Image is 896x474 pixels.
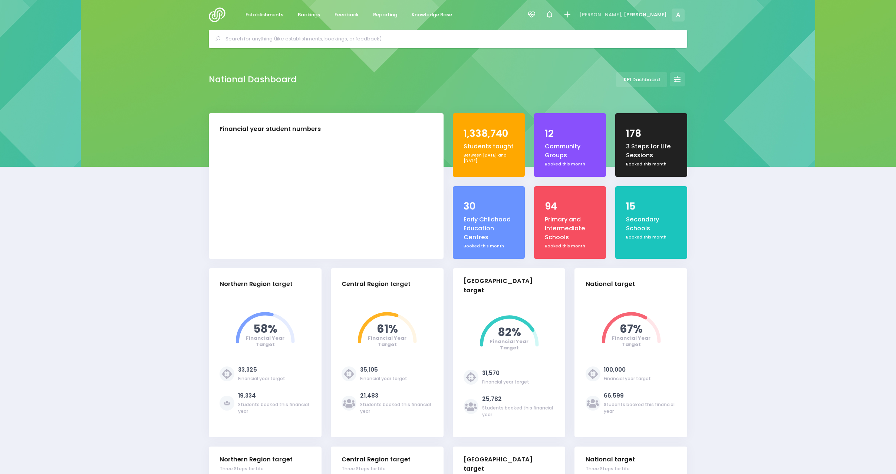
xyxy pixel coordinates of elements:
[626,142,676,160] div: 3 Steps for Life Sessions
[624,11,667,19] span: [PERSON_NAME]
[626,199,676,214] div: 15
[238,366,257,373] a: 33,325
[342,280,411,289] div: Central Region target
[238,401,311,415] div: Students booked this financial year
[335,11,359,19] span: Feedback
[545,126,595,141] div: 12
[464,277,549,295] div: [GEOGRAPHIC_DATA] target
[220,455,293,464] div: Northern Region target
[545,215,595,242] div: Primary and Intermediate Schools
[616,72,667,87] a: KPI Dashboard
[586,465,635,472] div: Three Steps for Life
[367,8,403,22] a: Reporting
[360,375,407,382] div: Financial year target
[225,33,677,45] input: Search for anything (like establishments, bookings, or feedback)
[464,199,514,214] div: 30
[545,243,595,249] div: Booked this month
[586,455,635,464] div: National target
[626,126,676,141] div: 178
[464,243,514,249] div: Booked this month
[672,9,685,22] span: A
[604,375,651,382] div: Financial year target
[342,465,411,472] div: Three Steps for Life
[291,8,326,22] a: Bookings
[220,465,293,472] div: Three Steps for Life
[464,455,549,474] div: [GEOGRAPHIC_DATA] target
[360,366,378,373] a: 35,105
[464,126,514,141] div: 1,338,740
[220,125,321,134] div: Financial year student numbers
[238,375,285,382] div: Financial year target
[604,401,676,415] div: Students booked this financial year
[239,8,289,22] a: Establishments
[209,7,230,22] img: Logo
[464,215,514,242] div: Early Childhood Education Centres
[545,199,595,214] div: 94
[579,11,622,19] span: [PERSON_NAME],
[464,152,514,164] div: Between [DATE] and [DATE]
[238,392,256,399] a: 19,334
[626,215,676,233] div: Secondary Schools
[412,11,452,19] span: Knowledge Base
[405,8,458,22] a: Knowledge Base
[482,395,502,403] a: 25,782
[545,161,595,167] div: Booked this month
[604,392,624,399] a: 66,599
[298,11,320,19] span: Bookings
[604,366,626,373] a: 100,000
[626,161,676,167] div: Booked this month
[220,280,293,289] div: Northern Region target
[328,8,365,22] a: Feedback
[342,455,411,464] div: Central Region target
[482,405,555,418] div: Students booked this financial year
[482,379,529,385] div: Financial year target
[360,392,378,399] a: 21,483
[360,401,433,415] div: Students booked this financial year
[482,369,500,377] a: 31,570
[373,11,397,19] span: Reporting
[586,280,635,289] div: National target
[545,142,595,160] div: Community Groups
[209,75,297,85] h2: National Dashboard
[626,234,676,240] div: Booked this month
[464,142,514,151] div: Students taught
[246,11,283,19] span: Establishments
